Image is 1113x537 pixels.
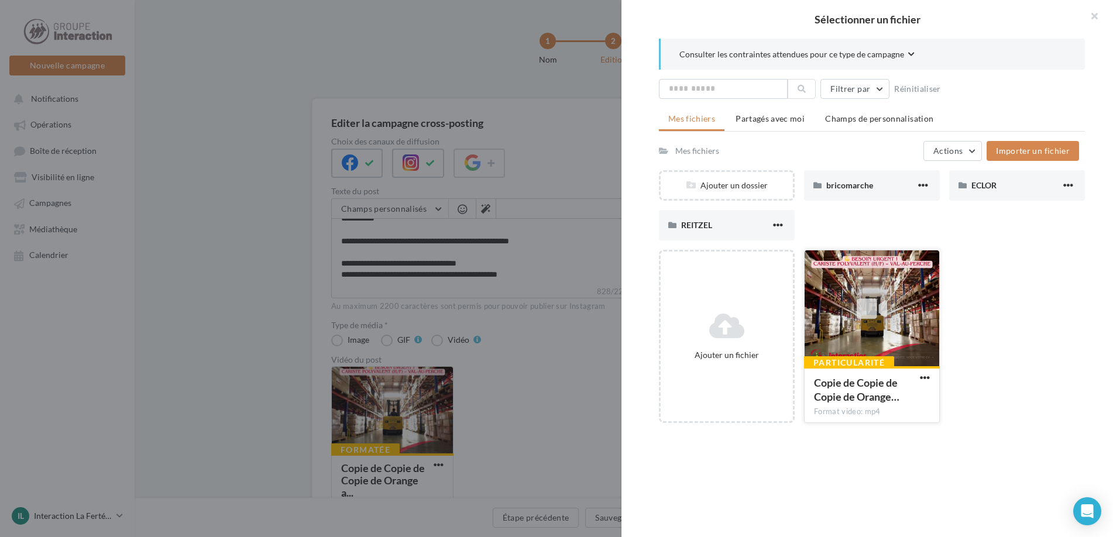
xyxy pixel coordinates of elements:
[736,113,805,123] span: Partagés avec moi
[675,145,719,157] div: Mes fichiers
[1073,497,1101,525] div: Open Intercom Messenger
[996,146,1070,156] span: Importer un fichier
[826,180,873,190] span: bricomarche
[681,220,712,230] span: REITZEL
[814,407,930,417] div: Format video: mp4
[971,180,997,190] span: ECLOR
[679,48,915,63] button: Consulter les contraintes attendues pour ce type de campagne
[679,49,904,60] span: Consulter les contraintes attendues pour ce type de campagne
[814,376,899,403] span: Copie de Copie de Copie de Orange and Black Modern Corporate Hiring Facebook Post
[804,356,894,369] div: Particularité
[665,349,788,361] div: Ajouter un fichier
[825,113,933,123] span: Champs de personnalisation
[923,141,982,161] button: Actions
[820,79,889,99] button: Filtrer par
[668,113,715,123] span: Mes fichiers
[987,141,1079,161] button: Importer un fichier
[640,14,1094,25] h2: Sélectionner un fichier
[661,180,793,191] div: Ajouter un dossier
[889,82,946,96] button: Réinitialiser
[933,146,963,156] span: Actions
